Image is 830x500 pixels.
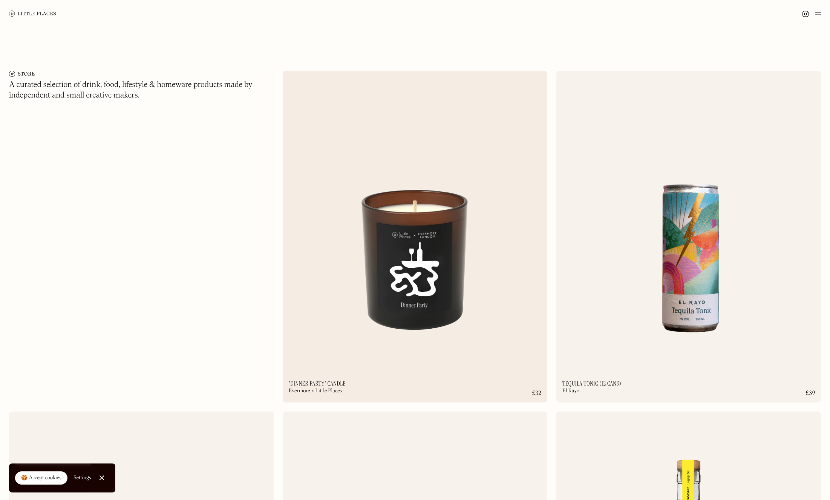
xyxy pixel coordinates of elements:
img: 6821a401155898ffc9efaafb_Evermore.png [283,71,547,357]
h1: A curated selection of drink, food, lifestyle & homeware products made by independent and small c... [9,80,274,101]
div: Close Cookie Popup [101,478,102,478]
div: £32 [532,390,541,396]
div: £39 [805,390,815,396]
a: 🍪 Accept cookies [15,471,67,485]
h2: 'Dinner Party' Candle [289,381,346,387]
div: El Rayo [562,388,579,393]
h2: Tequila Tonic (12 cans) [562,381,621,387]
div: 🍪 Accept cookies [21,474,61,482]
div: Settings [74,475,91,480]
img: 684bd0672f53f3bb2a769dc7_Tequila%20Tonic.png [556,71,821,357]
a: Close Cookie Popup [94,470,109,485]
div: Evermore x Little Places [289,388,342,393]
a: Settings [74,470,91,486]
